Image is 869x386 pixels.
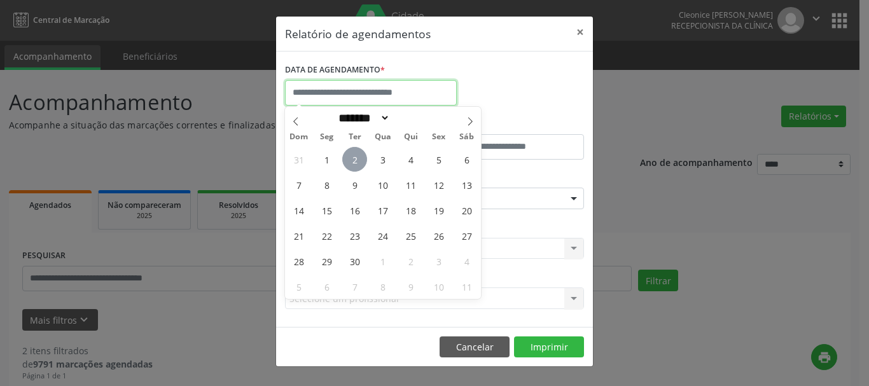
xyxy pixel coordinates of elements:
[313,133,341,141] span: Seg
[426,147,451,172] span: Setembro 5, 2025
[454,198,479,223] span: Setembro 20, 2025
[398,223,423,248] span: Setembro 25, 2025
[398,172,423,197] span: Setembro 11, 2025
[426,223,451,248] span: Setembro 26, 2025
[314,249,339,273] span: Setembro 29, 2025
[454,223,479,248] span: Setembro 27, 2025
[314,198,339,223] span: Setembro 15, 2025
[342,249,367,273] span: Setembro 30, 2025
[314,274,339,299] span: Outubro 6, 2025
[342,223,367,248] span: Setembro 23, 2025
[341,133,369,141] span: Ter
[426,172,451,197] span: Setembro 12, 2025
[370,147,395,172] span: Setembro 3, 2025
[314,147,339,172] span: Setembro 1, 2025
[454,147,479,172] span: Setembro 6, 2025
[398,274,423,299] span: Outubro 9, 2025
[370,249,395,273] span: Outubro 1, 2025
[426,274,451,299] span: Outubro 10, 2025
[390,111,432,125] input: Year
[398,198,423,223] span: Setembro 18, 2025
[314,172,339,197] span: Setembro 8, 2025
[370,274,395,299] span: Outubro 8, 2025
[342,198,367,223] span: Setembro 16, 2025
[426,198,451,223] span: Setembro 19, 2025
[342,147,367,172] span: Setembro 2, 2025
[398,147,423,172] span: Setembro 4, 2025
[369,133,397,141] span: Qua
[453,133,481,141] span: Sáb
[334,111,390,125] select: Month
[440,336,510,358] button: Cancelar
[370,198,395,223] span: Setembro 17, 2025
[370,172,395,197] span: Setembro 10, 2025
[454,249,479,273] span: Outubro 4, 2025
[285,133,313,141] span: Dom
[425,133,453,141] span: Sex
[398,249,423,273] span: Outubro 2, 2025
[285,60,385,80] label: DATA DE AGENDAMENTO
[286,147,311,172] span: Agosto 31, 2025
[454,172,479,197] span: Setembro 13, 2025
[342,274,367,299] span: Outubro 7, 2025
[286,223,311,248] span: Setembro 21, 2025
[342,172,367,197] span: Setembro 9, 2025
[567,17,593,48] button: Close
[286,198,311,223] span: Setembro 14, 2025
[370,223,395,248] span: Setembro 24, 2025
[286,249,311,273] span: Setembro 28, 2025
[285,25,431,42] h5: Relatório de agendamentos
[286,274,311,299] span: Outubro 5, 2025
[286,172,311,197] span: Setembro 7, 2025
[426,249,451,273] span: Outubro 3, 2025
[314,223,339,248] span: Setembro 22, 2025
[438,114,584,134] label: ATÉ
[454,274,479,299] span: Outubro 11, 2025
[397,133,425,141] span: Qui
[514,336,584,358] button: Imprimir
